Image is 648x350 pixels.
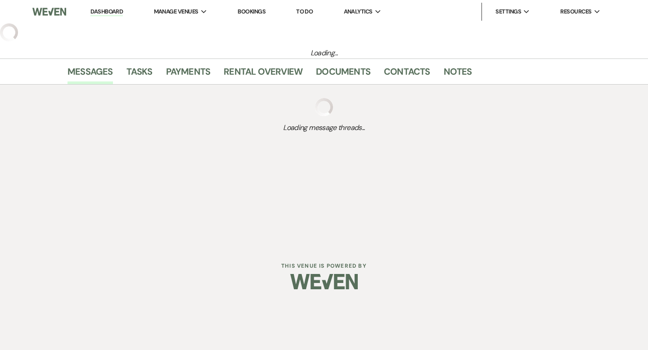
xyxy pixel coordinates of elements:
[67,122,580,133] span: Loading message threads...
[238,8,265,15] a: Bookings
[315,98,333,116] img: loading spinner
[296,8,313,15] a: To Do
[344,7,373,16] span: Analytics
[290,266,358,297] img: Weven Logo
[67,64,113,84] a: Messages
[316,64,370,84] a: Documents
[90,8,123,16] a: Dashboard
[126,64,153,84] a: Tasks
[560,7,591,16] span: Resources
[166,64,211,84] a: Payments
[154,7,198,16] span: Manage Venues
[224,64,302,84] a: Rental Overview
[384,64,430,84] a: Contacts
[32,2,66,21] img: Weven Logo
[444,64,472,84] a: Notes
[495,7,521,16] span: Settings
